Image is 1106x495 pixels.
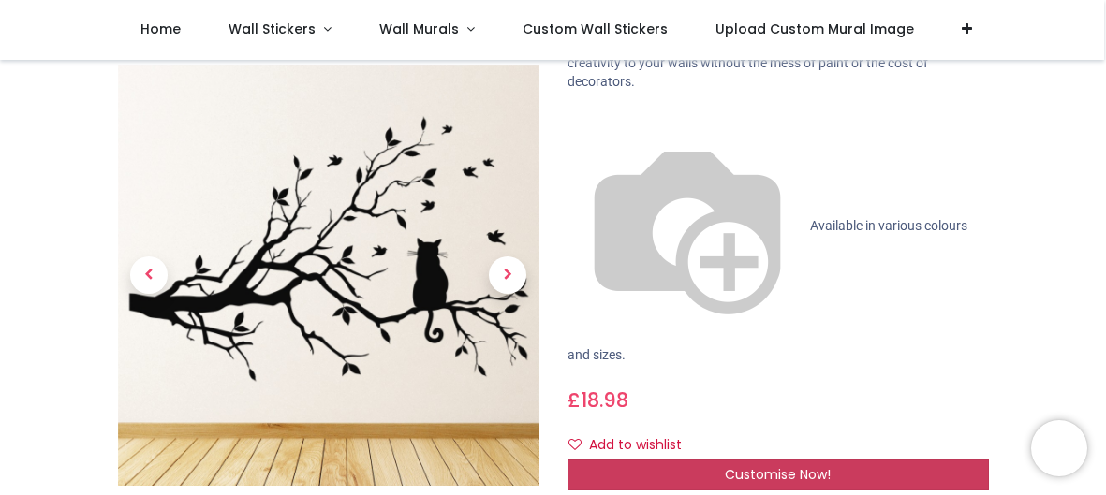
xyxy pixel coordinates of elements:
span: Available in various colours and sizes. [568,217,967,361]
a: Next [476,128,539,423]
button: Add to wishlistAdd to wishlist [568,429,698,461]
span: Wall Murals [379,20,459,38]
span: Wall Stickers [229,20,316,38]
iframe: Brevo live chat [1031,420,1087,476]
i: Add to wishlist [568,438,582,451]
a: Previous [118,128,182,423]
span: Home [140,20,181,38]
span: 18.98 [581,386,628,414]
img: Tree Branch Cat Wall Sticker [118,65,539,486]
span: £ [568,386,628,414]
span: Previous [130,256,168,294]
span: Customise Now! [725,465,831,484]
span: Custom Wall Stickers [523,20,668,38]
span: Upload Custom Mural Image [715,20,914,38]
span: Next [489,256,526,294]
img: color-wheel.png [568,107,807,346]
